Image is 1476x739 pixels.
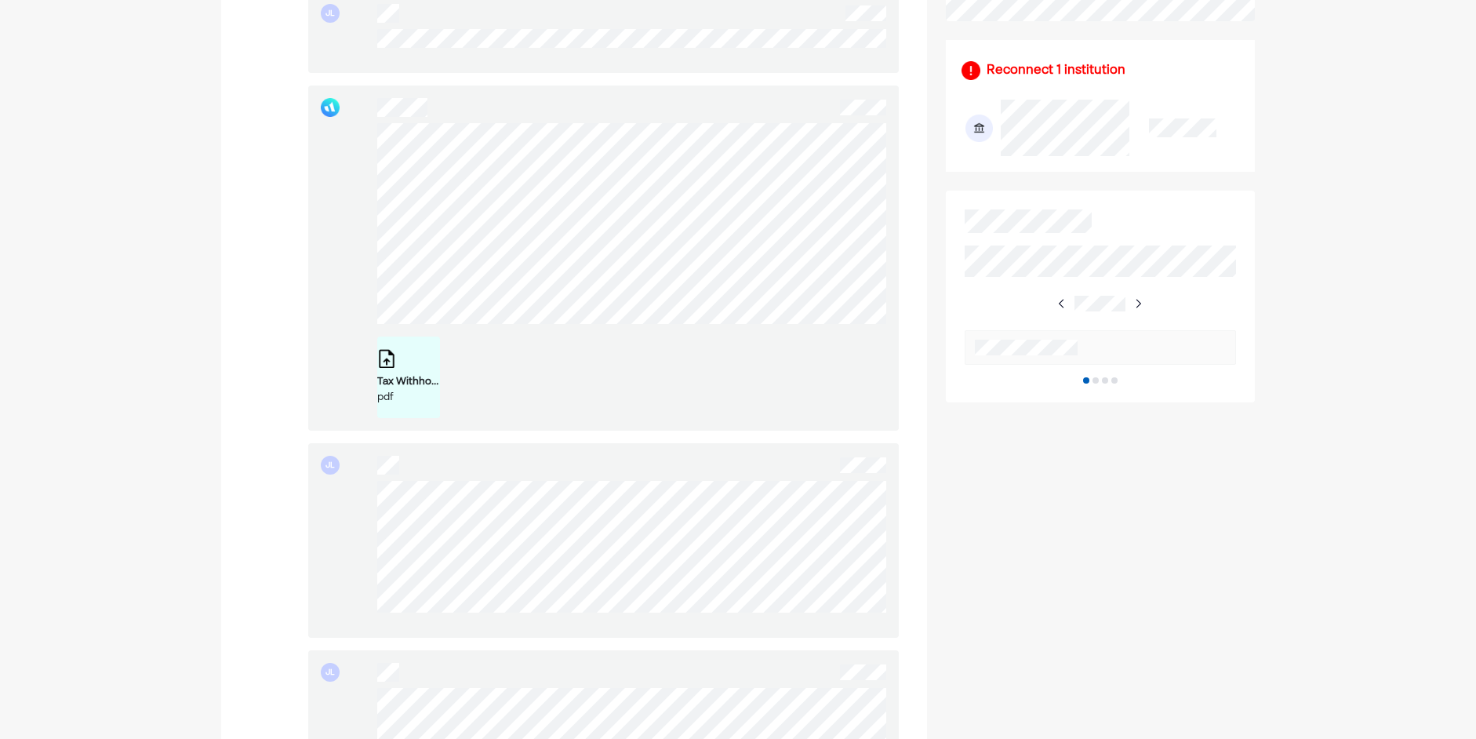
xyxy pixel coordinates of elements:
div: JL [321,663,340,682]
div: Reconnect 1 institution [987,61,1125,80]
img: right-arrow [1132,297,1144,310]
div: JL [321,4,340,23]
img: right-arrow [1056,297,1068,310]
div: Tax Withholding Estimator - Results _ Internal Revenue Service.pdf [377,374,440,390]
div: pdf [377,390,440,406]
div: JL [321,456,340,475]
